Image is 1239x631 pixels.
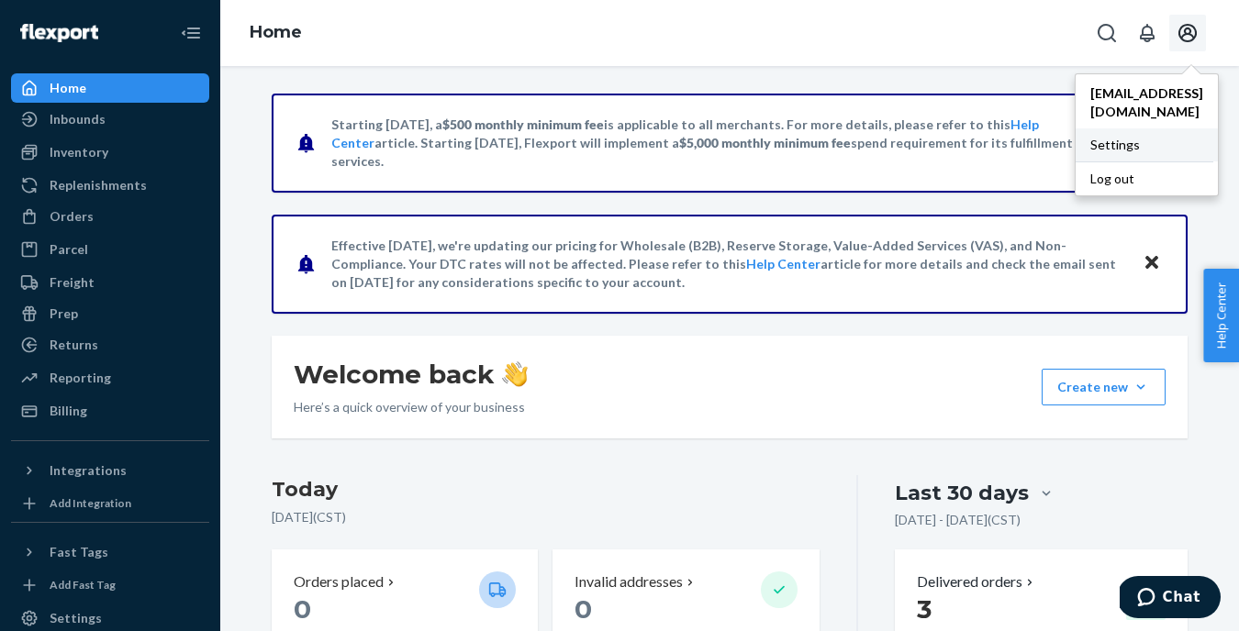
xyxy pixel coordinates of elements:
[11,396,209,426] a: Billing
[331,116,1125,171] p: Starting [DATE], a is applicable to all merchants. For more details, please refer to this article...
[50,143,108,161] div: Inventory
[50,543,108,561] div: Fast Tags
[11,268,209,297] a: Freight
[50,369,111,387] div: Reporting
[442,116,604,132] span: $500 monthly minimum fee
[50,110,106,128] div: Inbounds
[1090,84,1203,121] span: [EMAIL_ADDRESS][DOMAIN_NAME]
[11,537,209,567] button: Fast Tags
[50,609,102,627] div: Settings
[294,398,528,416] p: Here’s a quick overview of your business
[1076,128,1218,161] a: Settings
[11,299,209,328] a: Prep
[1169,15,1206,51] button: Open account menu
[575,593,592,625] span: 0
[11,171,209,200] a: Replenishments
[11,330,209,360] a: Returns
[11,574,209,596] a: Add Fast Tag
[235,6,317,60] ol: breadcrumbs
[50,336,98,354] div: Returns
[11,235,209,264] a: Parcel
[50,273,95,292] div: Freight
[11,363,209,393] a: Reporting
[895,511,1021,529] p: [DATE] - [DATE] ( CST )
[575,571,683,592] p: Invalid addresses
[20,24,98,42] img: Flexport logo
[746,256,820,271] a: Help Center
[11,202,209,231] a: Orders
[1076,161,1213,195] button: Log out
[1129,15,1166,51] button: Open notifications
[294,571,384,592] p: Orders placed
[1088,15,1125,51] button: Open Search Box
[1120,576,1221,622] iframe: Opens a widget where you can chat to one of our agents
[250,22,302,42] a: Home
[11,138,209,167] a: Inventory
[502,361,528,387] img: hand-wave emoji
[917,593,932,625] span: 3
[50,304,78,323] div: Prep
[272,475,820,504] h3: Today
[917,571,1037,592] button: Delivered orders
[1042,369,1166,405] button: Create new
[895,479,1029,507] div: Last 30 days
[50,207,94,226] div: Orders
[1140,250,1164,277] button: Close
[272,508,820,526] p: [DATE] ( CST )
[1076,77,1218,128] a: [EMAIL_ADDRESS][DOMAIN_NAME]
[50,461,127,480] div: Integrations
[50,402,87,420] div: Billing
[679,135,851,150] span: $5,000 monthly minimum fee
[11,493,209,515] a: Add Integration
[11,456,209,485] button: Integrations
[11,105,209,134] a: Inbounds
[173,15,209,51] button: Close Navigation
[331,237,1125,292] p: Effective [DATE], we're updating our pricing for Wholesale (B2B), Reserve Storage, Value-Added Se...
[50,577,116,592] div: Add Fast Tag
[50,176,147,194] div: Replenishments
[1203,269,1239,362] button: Help Center
[50,79,86,97] div: Home
[11,73,209,103] a: Home
[50,240,88,259] div: Parcel
[294,358,528,391] h1: Welcome back
[50,495,131,511] div: Add Integration
[294,593,311,625] span: 0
